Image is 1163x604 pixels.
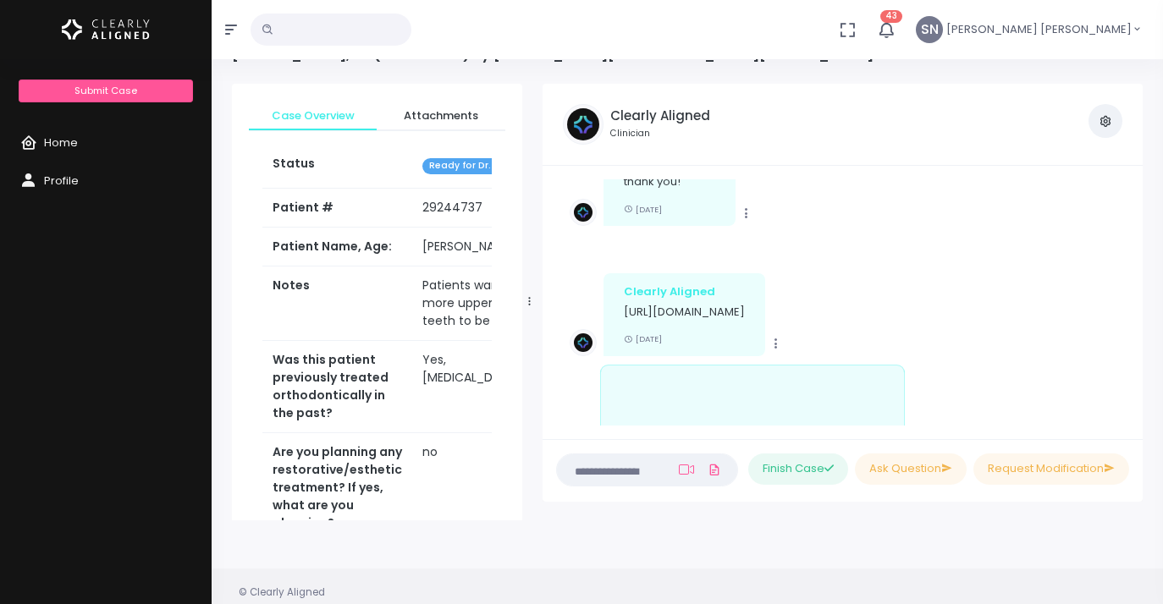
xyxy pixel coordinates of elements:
span: Submit Case [74,84,137,97]
td: Patients wants more upper front teeth to be aligned [412,266,550,341]
th: Are you planning any restorative/esthetic treatment? If yes, what are you planning? [262,433,412,543]
td: Yes, [MEDICAL_DATA] [412,341,550,433]
p: thank you! [624,173,715,190]
a: Add Loom Video [675,463,697,476]
th: Was this patient previously treated orthodontically in the past? [262,341,412,433]
h4: [PERSON_NAME], 35 (#29244737) By [PERSON_NAME][GEOGRAPHIC_DATA][PERSON_NAME] [232,47,874,63]
button: Request Modification [973,453,1129,485]
span: 43 [880,10,902,23]
th: Notes [262,266,412,341]
td: [PERSON_NAME], 35 [412,228,550,266]
h5: Clearly Aligned [610,108,710,124]
button: Finish Case [748,453,848,485]
th: Patient Name, Age: [262,228,412,266]
img: Logo Horizontal [62,12,150,47]
th: Patient # [262,188,412,228]
div: Clearly Aligned [624,283,745,300]
span: [PERSON_NAME] [PERSON_NAME] [946,21,1132,38]
div: scrollable content [232,84,522,520]
span: Profile [44,173,79,189]
p: [URL][DOMAIN_NAME] [624,304,745,321]
small: [DATE] [624,204,662,215]
small: Clinician [610,127,710,140]
span: Ready for Dr. Review [422,158,533,174]
span: SN [916,16,943,43]
td: 29244737 [412,189,550,228]
span: Attachments [390,107,491,124]
button: Ask Question [855,453,967,485]
a: Add Files [704,454,725,485]
th: Status [262,145,412,188]
td: no [412,433,550,543]
span: Home [44,135,78,151]
a: Submit Case [19,80,192,102]
span: Case Overview [262,107,363,124]
small: [DATE] [624,333,662,344]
